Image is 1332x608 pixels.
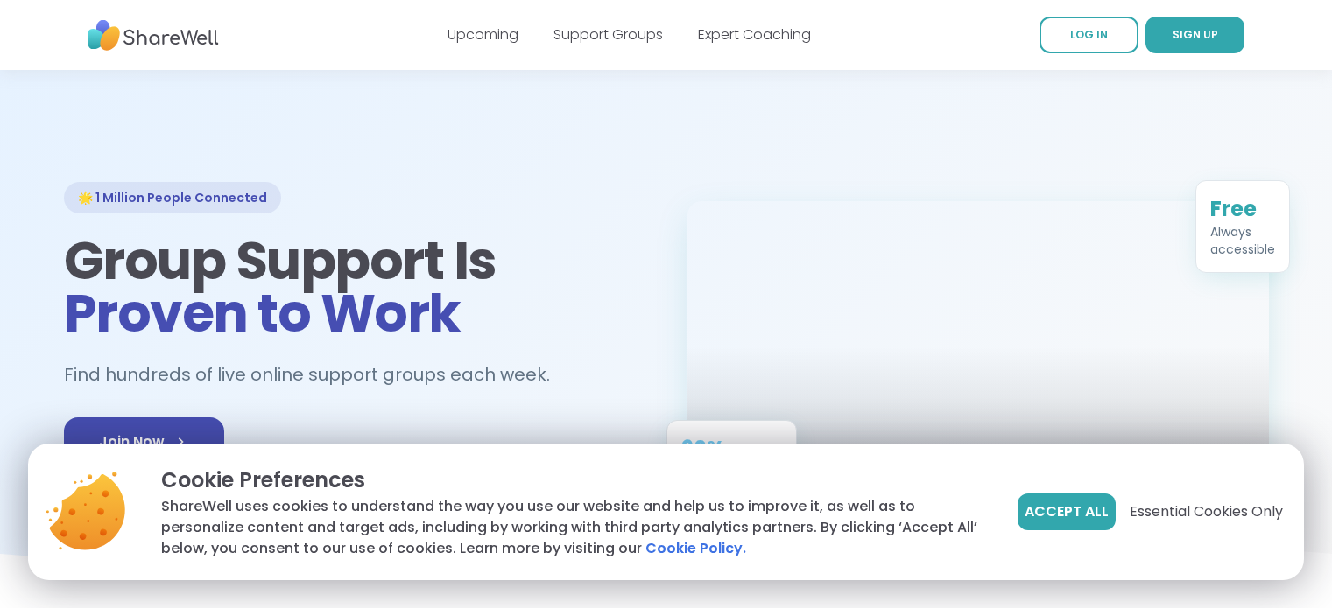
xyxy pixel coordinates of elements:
a: Join Now [64,417,224,466]
a: Expert Coaching [698,24,811,45]
span: Accept All [1025,501,1109,522]
span: SIGN UP [1173,27,1218,42]
div: Always accessible [1210,223,1275,258]
img: ShareWell Nav Logo [88,11,219,59]
a: LOG IN [1040,17,1138,53]
div: 90% [681,435,782,463]
a: Cookie Policy. [645,538,746,559]
span: Join Now [99,431,189,452]
span: Proven to Work [64,276,461,350]
a: SIGN UP [1145,17,1244,53]
h2: Find hundreds of live online support groups each week. [64,360,568,389]
a: Support Groups [553,24,663,45]
p: Cookie Preferences [161,465,990,496]
div: 🌟 1 Million People Connected [64,182,281,213]
p: ShareWell uses cookies to understand the way you use our website and help us to improve it, as we... [161,496,990,559]
h1: Group Support Is [64,234,645,339]
span: Essential Cookies Only [1130,501,1283,522]
a: Upcoming [448,24,518,45]
div: Free [1210,195,1275,223]
span: LOG IN [1070,27,1108,42]
button: Accept All [1018,493,1116,530]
